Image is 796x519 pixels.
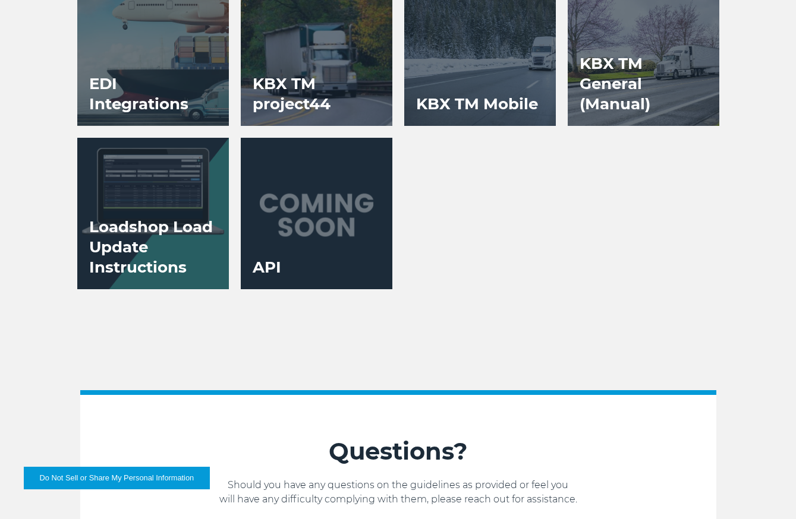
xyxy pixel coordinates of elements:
[80,478,716,507] p: Should you have any questions on the guidelines as provided or feel you will have any difficulty ...
[568,42,719,126] h3: KBX TM General (Manual)
[77,62,229,126] h3: EDI Integrations
[241,138,392,289] a: API
[241,245,293,289] h3: API
[77,205,229,289] h3: Loadshop Load Update Instructions
[77,138,229,289] a: Loadshop Load Update Instructions
[404,82,550,126] h3: KBX TM Mobile
[80,436,716,466] h2: Questions?
[241,62,392,126] h3: KBX TM project44
[24,467,210,489] button: Do Not Sell or Share My Personal Information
